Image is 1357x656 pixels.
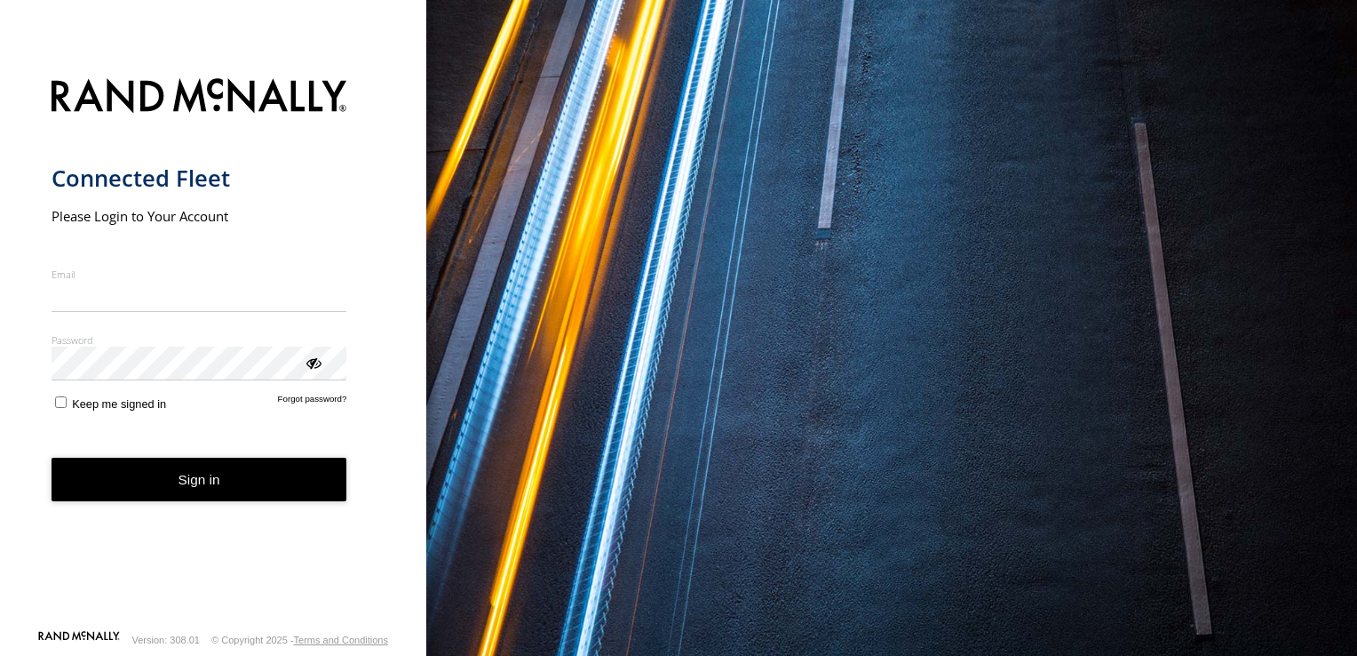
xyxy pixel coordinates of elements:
[211,635,388,645] div: © Copyright 2025 -
[52,458,347,501] button: Sign in
[72,397,166,411] span: Keep me signed in
[38,631,120,649] a: Visit our Website
[132,635,200,645] div: Version: 308.01
[304,353,321,371] div: ViewPassword
[52,333,347,347] label: Password
[52,68,376,629] form: main
[52,268,347,281] label: Email
[52,75,347,120] img: Rand McNally
[278,394,347,411] a: Forgot password?
[52,207,347,225] h2: Please Login to Your Account
[52,164,347,193] h1: Connected Fleet
[294,635,388,645] a: Terms and Conditions
[55,396,67,408] input: Keep me signed in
